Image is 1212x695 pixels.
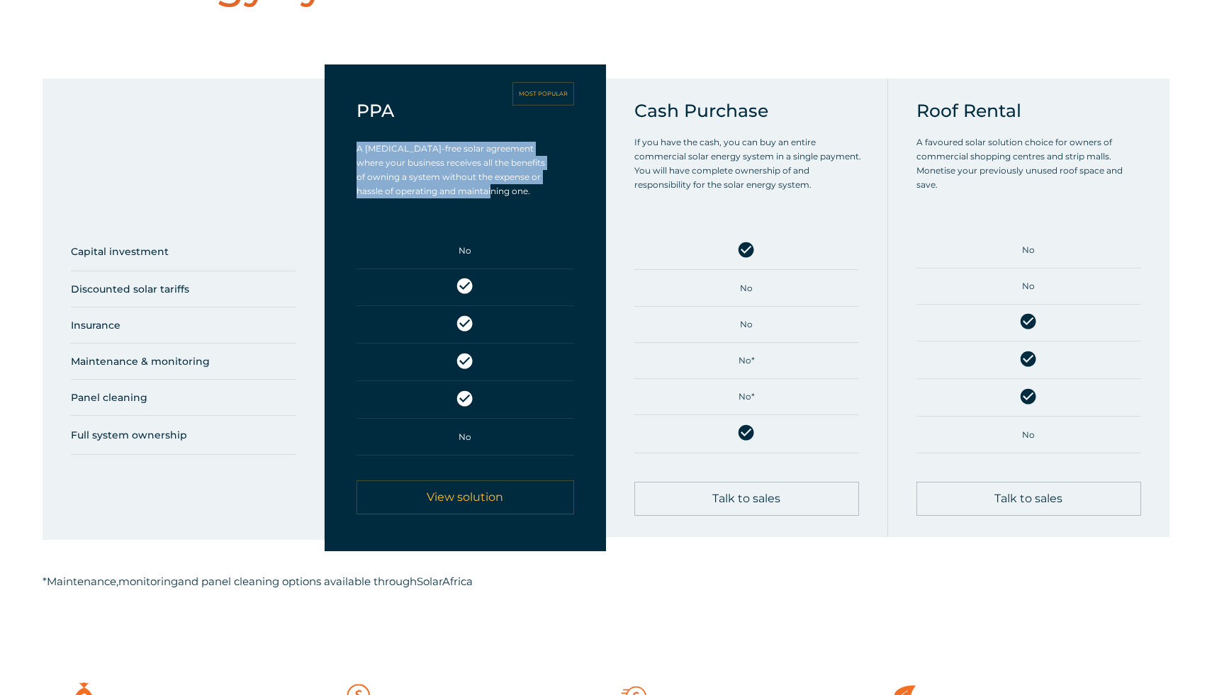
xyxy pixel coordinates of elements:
[71,387,296,408] h5: Panel cleaning
[916,135,1142,192] p: A favoured solar solution choice for owners of commercial shopping centres and strip malls. Monet...
[357,480,575,514] a: View solution
[634,314,859,335] h5: No
[916,482,1142,516] a: Talk to sales
[71,315,296,336] h5: Insurance
[71,278,296,300] h5: Discounted solar tariffs
[71,351,296,372] h5: Maintenance & monitoring
[71,241,296,262] h5: Capital investment
[519,91,568,98] h5: MOST POPULAR
[357,143,545,196] span: A [MEDICAL_DATA]-free solar agreement where your business receives all the benefits of owning a s...
[712,493,780,504] span: Talk to sales
[634,278,859,299] h5: No
[427,492,503,503] span: View solution
[357,100,394,121] h5: PPA
[47,575,118,588] span: Maintenance,
[118,575,178,588] span: monitoring
[178,575,417,588] span: and panel cleaning options available through
[916,424,1142,446] h5: No
[916,100,1142,121] h5: Roof Rental
[916,239,1142,261] h5: No
[916,276,1142,297] h5: No
[634,100,865,121] h5: Cash Purchase
[357,240,575,261] h5: No
[71,424,296,446] h5: Full system ownership
[357,426,575,448] h5: No
[417,575,473,588] span: SolarAfrica
[994,493,1062,504] span: Talk to sales
[634,135,865,192] p: If you have the cash, you can buy an entire commercial solar energy system in a single payment. Y...
[634,482,859,516] a: Talk to sales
